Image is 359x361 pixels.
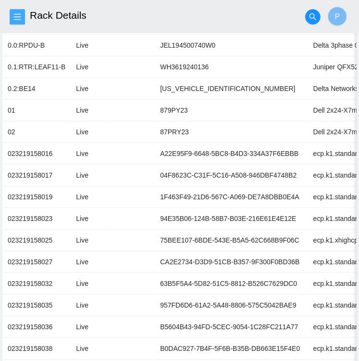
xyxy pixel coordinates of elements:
td: 87PRY23 [155,121,308,143]
td: 1F463F49-21D6-567C-A069-DE7A8DBB0E4A [155,186,308,208]
td: B5604B43-94FD-5CEC-9054-1C28FC211A77 [155,316,308,338]
td: A22E95F9-6648-5BC8-B4D3-334A37F6EBBB [155,143,308,165]
td: Live [71,165,108,186]
td: 01 [2,100,71,121]
span: search [306,13,320,21]
td: Live [71,273,108,295]
td: 023219158017 [2,165,71,186]
td: 0.2:BE14 [2,78,71,100]
td: 94E35B06-124B-58B7-B03E-216E61E4E12E [155,208,308,230]
button: P [328,7,347,26]
td: 023219158025 [2,230,71,251]
td: Live [71,251,108,273]
button: menu [10,9,25,25]
td: Live [71,100,108,121]
td: Live [71,56,108,78]
td: Live [71,186,108,208]
td: 023219158032 [2,273,71,295]
td: 023219158035 [2,295,71,316]
span: menu [10,13,25,21]
td: 0.1:RTR:LEAF11-B [2,56,71,78]
td: 023219158038 [2,338,71,360]
td: Live [71,208,108,230]
td: 957FD6D6-61A2-5A48-8806-575C5042BAE9 [155,295,308,316]
td: Live [71,316,108,338]
td: B0DAC927-7B4F-5F6B-B35B-DB663E15F4E0 [155,338,308,360]
td: Live [71,295,108,316]
td: Live [71,338,108,360]
td: 02 [2,121,71,143]
td: 023219158016 [2,143,71,165]
td: 023219158019 [2,186,71,208]
td: [US_VEHICLE_IDENTIFICATION_NUMBER] [155,78,308,100]
td: 023219158023 [2,208,71,230]
td: Live [71,78,108,100]
td: Live [71,230,108,251]
span: P [335,11,340,23]
td: 879PY23 [155,100,308,121]
td: 04F8623C-C31F-5C16-A508-946DBF4748B2 [155,165,308,186]
td: 0.0:RPDU-B [2,35,71,56]
td: WH3619240136 [155,56,308,78]
td: 63B5F5A4-5D82-51C5-8812-B526C7629DC0 [155,273,308,295]
td: Live [71,143,108,165]
td: JEL194500740W0 [155,35,308,56]
td: 023219158027 [2,251,71,273]
td: 023219158036 [2,316,71,338]
td: 75BEE107-6BDE-543E-B5A5-62C668B9F06C [155,230,308,251]
td: Live [71,35,108,56]
td: Live [71,121,108,143]
button: search [305,9,321,25]
td: CA2E2734-D3D9-51CB-B357-9F300F0BD36B [155,251,308,273]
